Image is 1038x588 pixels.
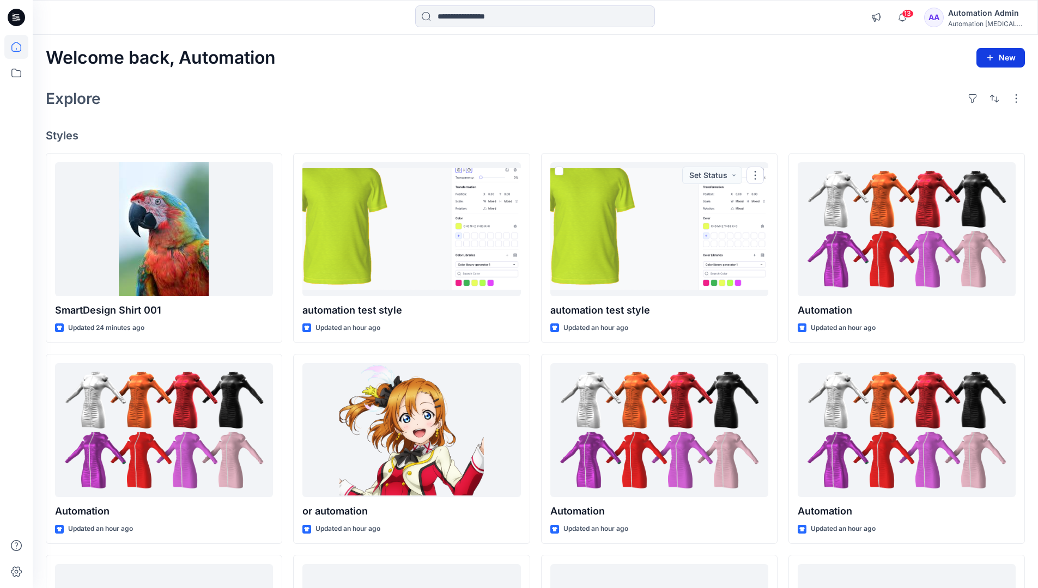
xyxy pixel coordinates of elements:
[948,20,1024,28] div: Automation [MEDICAL_DATA]...
[948,7,1024,20] div: Automation Admin
[55,162,273,297] a: SmartDesign Shirt 001
[550,363,768,498] a: Automation
[798,504,1016,519] p: Automation
[68,322,144,334] p: Updated 24 minutes ago
[563,523,628,535] p: Updated an hour ago
[811,322,876,334] p: Updated an hour ago
[798,363,1016,498] a: Automation
[811,523,876,535] p: Updated an hour ago
[550,504,768,519] p: Automation
[550,303,768,318] p: automation test style
[976,48,1025,68] button: New
[315,322,380,334] p: Updated an hour ago
[798,162,1016,297] a: Automation
[55,303,273,318] p: SmartDesign Shirt 001
[68,523,133,535] p: Updated an hour ago
[302,363,520,498] a: or automation
[55,504,273,519] p: Automation
[563,322,628,334] p: Updated an hour ago
[46,129,1025,142] h4: Styles
[46,90,101,107] h2: Explore
[302,504,520,519] p: or automation
[302,303,520,318] p: automation test style
[902,9,914,18] span: 13
[924,8,944,27] div: AA
[302,162,520,297] a: automation test style
[46,48,276,68] h2: Welcome back, Automation
[55,363,273,498] a: Automation
[550,162,768,297] a: automation test style
[798,303,1016,318] p: Automation
[315,523,380,535] p: Updated an hour ago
